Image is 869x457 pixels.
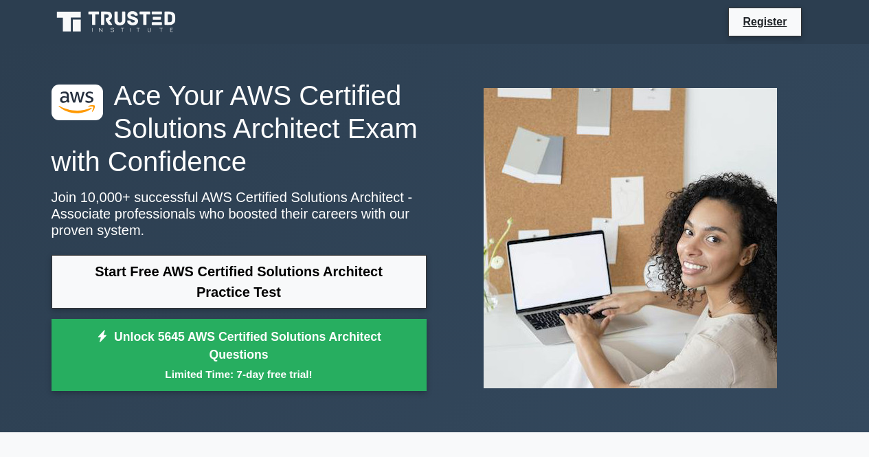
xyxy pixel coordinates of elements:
[69,366,409,382] small: Limited Time: 7-day free trial!
[52,255,427,309] a: Start Free AWS Certified Solutions Architect Practice Test
[52,319,427,392] a: Unlock 5645 AWS Certified Solutions Architect QuestionsLimited Time: 7-day free trial!
[52,189,427,238] p: Join 10,000+ successful AWS Certified Solutions Architect - Associate professionals who boosted t...
[52,79,427,178] h1: Ace Your AWS Certified Solutions Architect Exam with Confidence
[734,13,795,30] a: Register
